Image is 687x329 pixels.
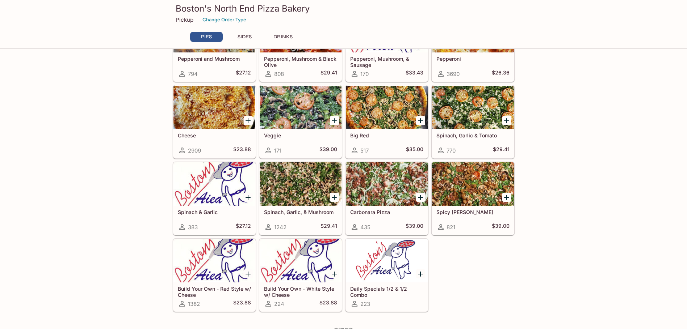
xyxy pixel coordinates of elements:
[432,86,514,129] div: Spinach, Garlic & Tomato
[173,85,256,158] a: Cheese2909$23.88
[264,286,337,298] h5: Build Your Own - White Style w/ Cheese
[233,299,251,308] h5: $23.88
[260,162,342,206] div: Spinach, Garlic, & Mushroom
[274,224,286,231] span: 1242
[345,85,428,158] a: Big Red517$35.00
[188,70,198,77] span: 794
[173,239,255,282] div: Build Your Own - Red Style w/ Cheese
[502,116,511,125] button: Add Spinach, Garlic & Tomato
[236,223,251,231] h5: $27.12
[346,86,428,129] div: Big Red
[350,132,423,138] h5: Big Red
[319,299,337,308] h5: $23.88
[346,239,428,282] div: Daily Specials 1/2 & 1/2 Combo
[173,162,255,206] div: Spinach & Garlic
[178,56,251,62] h5: Pepperoni and Mushroom
[274,300,284,307] span: 224
[260,239,342,282] div: Build Your Own - White Style w/ Cheese
[259,239,342,312] a: Build Your Own - White Style w/ Cheese224$23.88
[259,85,342,158] a: Veggie171$39.00
[330,193,339,202] button: Add Spinach, Garlic, & Mushroom
[432,162,514,235] a: Spicy [PERSON_NAME]821$39.00
[350,209,423,215] h5: Carbonara Pizza
[229,32,261,42] button: SIDES
[492,69,510,78] h5: $26.36
[260,86,342,129] div: Veggie
[502,193,511,202] button: Add Spicy Jenny
[406,146,423,155] h5: $35.00
[416,269,425,278] button: Add Daily Specials 1/2 & 1/2 Combo
[346,162,428,206] div: Carbonara Pizza
[259,162,342,235] a: Spinach, Garlic, & Mushroom1242$29.41
[493,146,510,155] h5: $29.41
[360,70,369,77] span: 170
[360,300,370,307] span: 223
[350,56,423,68] h5: Pepperoni, Mushroom, & Sausage
[321,69,337,78] h5: $29.41
[274,147,281,154] span: 171
[432,9,514,52] div: Pepperoni
[406,69,423,78] h5: $33.43
[178,132,251,138] h5: Cheese
[321,223,337,231] h5: $29.41
[176,3,512,14] h3: Boston's North End Pizza Bakery
[406,223,423,231] h5: $39.00
[178,286,251,298] h5: Build Your Own - Red Style w/ Cheese
[190,32,223,42] button: PIES
[492,223,510,231] h5: $39.00
[264,56,337,68] h5: Pepperoni, Mushroom & Black Olive
[345,162,428,235] a: Carbonara Pizza435$39.00
[173,9,255,52] div: Pepperoni and Mushroom
[432,162,514,206] div: Spicy Jenny
[416,116,425,125] button: Add Big Red
[447,70,460,77] span: 3690
[173,162,256,235] a: Spinach & Garlic383$27.12
[178,209,251,215] h5: Spinach & Garlic
[264,132,337,138] h5: Veggie
[173,86,255,129] div: Cheese
[173,239,256,312] a: Build Your Own - Red Style w/ Cheese1382$23.88
[176,16,193,23] p: Pickup
[345,239,428,312] a: Daily Specials 1/2 & 1/2 Combo223
[436,209,510,215] h5: Spicy [PERSON_NAME]
[188,224,198,231] span: 383
[236,69,251,78] h5: $27.12
[360,147,369,154] span: 517
[436,132,510,138] h5: Spinach, Garlic & Tomato
[330,269,339,278] button: Add Build Your Own - White Style w/ Cheese
[330,116,339,125] button: Add Veggie
[346,9,428,52] div: Pepperoni, Mushroom, & Sausage
[264,209,337,215] h5: Spinach, Garlic, & Mushroom
[267,32,299,42] button: DRINKS
[432,85,514,158] a: Spinach, Garlic & Tomato770$29.41
[360,224,370,231] span: 435
[274,70,284,77] span: 808
[244,269,253,278] button: Add Build Your Own - Red Style w/ Cheese
[319,146,337,155] h5: $39.00
[447,147,456,154] span: 770
[188,300,200,307] span: 1382
[260,9,342,52] div: Pepperoni, Mushroom & Black Olive
[199,14,250,25] button: Change Order Type
[188,147,201,154] span: 2909
[350,286,423,298] h5: Daily Specials 1/2 & 1/2 Combo
[436,56,510,62] h5: Pepperoni
[416,193,425,202] button: Add Carbonara Pizza
[244,116,253,125] button: Add Cheese
[233,146,251,155] h5: $23.88
[244,193,253,202] button: Add Spinach & Garlic
[447,224,455,231] span: 821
